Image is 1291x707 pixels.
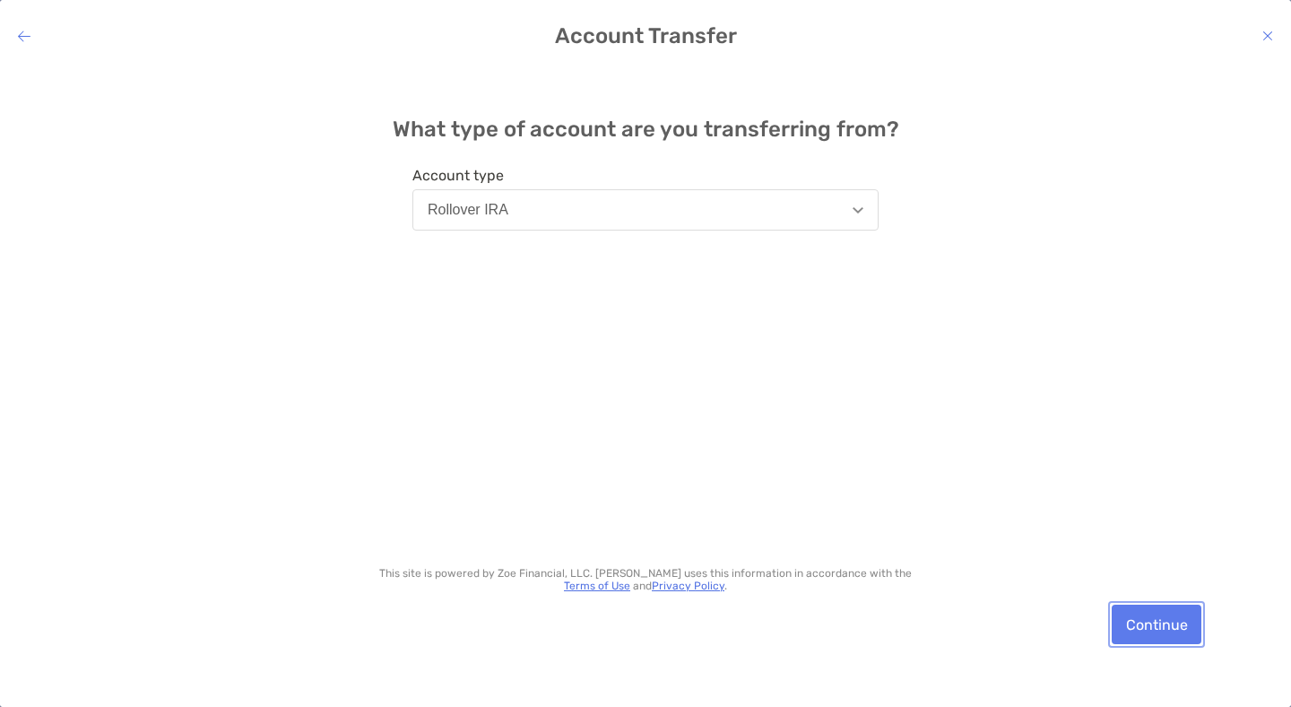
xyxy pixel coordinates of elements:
span: Account type [412,167,879,184]
a: Terms of Use [564,580,630,592]
h4: What type of account are you transferring from? [393,117,899,142]
div: Rollover IRA [428,202,508,218]
img: Open dropdown arrow [853,207,863,214]
p: This site is powered by Zoe Financial, LLC. [PERSON_NAME] uses this information in accordance wit... [376,567,915,592]
a: Privacy Policy [652,580,724,592]
button: Continue [1112,605,1201,644]
button: Rollover IRA [412,189,879,231]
